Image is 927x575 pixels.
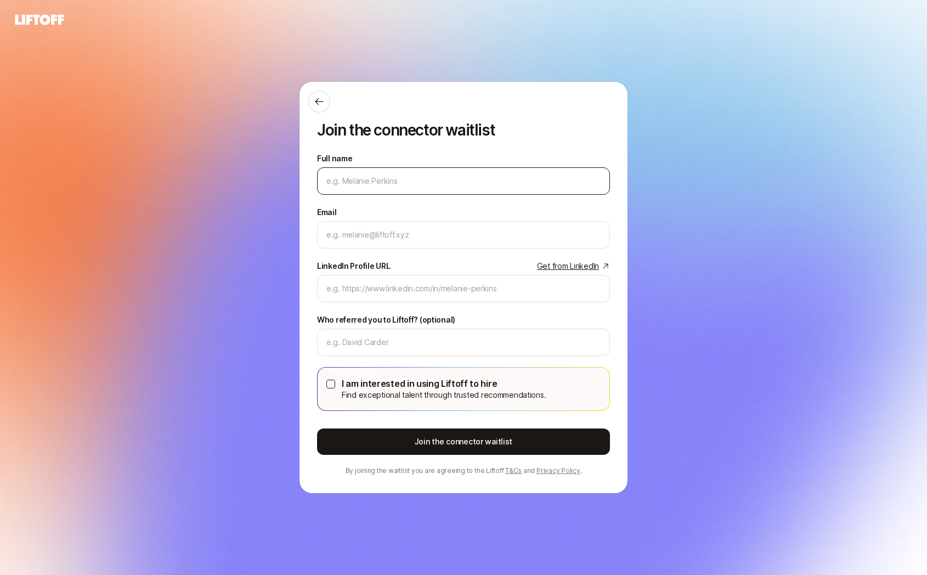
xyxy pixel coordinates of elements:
[317,152,352,165] label: Full name
[536,466,580,475] a: Privacy Policy
[342,376,546,391] p: I am interested in using Liftoff to hire
[317,121,610,139] p: Join the connector waitlist
[317,206,337,219] label: Email
[326,282,601,295] input: e.g. https://www.linkedin.com/in/melanie-perkins
[317,429,610,455] button: Join the connector waitlist
[317,260,390,273] div: LinkedIn Profile URL
[326,336,601,349] input: e.g. David Carder
[537,260,610,273] a: Get from LinkedIn
[342,388,546,402] p: Find exceptional talent through trusted recommendations.
[326,174,601,188] input: e.g. Melanie Perkins
[317,313,455,326] label: Who referred you to Liftoff? (optional)
[317,466,610,476] p: By joining the waitlist you are agreeing to the Liftoff and .
[326,380,335,388] button: I am interested in using Liftoff to hireFind exceptional talent through trusted recommendations.
[505,466,522,475] a: T&Cs
[326,228,601,241] input: e.g. melanie@liftoff.xyz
